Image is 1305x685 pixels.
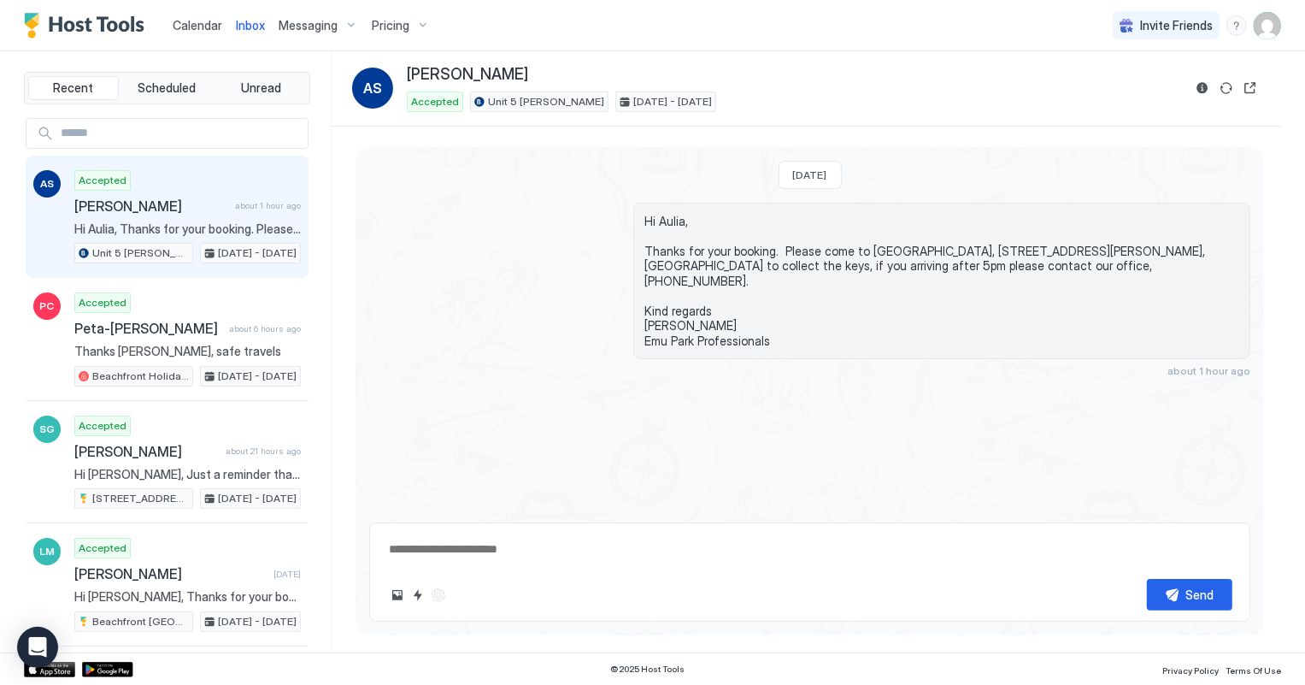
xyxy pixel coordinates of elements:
span: Hi Aulia, Thanks for your booking. Please come to [GEOGRAPHIC_DATA], [STREET_ADDRESS][PERSON_NAME... [74,221,301,237]
div: User profile [1254,12,1281,39]
span: [DATE] - [DATE] [218,491,297,506]
a: Calendar [173,16,222,34]
span: Pricing [372,18,409,33]
span: about 1 hour ago [1167,364,1250,377]
a: App Store [24,662,75,677]
span: Unread [241,80,281,96]
span: Terms Of Use [1226,665,1281,676]
span: AS [40,176,54,192]
span: Calendar [173,18,222,32]
div: tab-group [24,72,310,104]
span: [PERSON_NAME] [407,65,528,85]
span: Hi Aulia, Thanks for your booking. Please come to [GEOGRAPHIC_DATA], [STREET_ADDRESS][PERSON_NAME... [644,214,1239,349]
a: Google Play Store [82,662,133,677]
span: Messaging [279,18,338,33]
button: Open reservation [1240,78,1261,98]
span: Accepted [79,173,126,188]
span: Scheduled [138,80,197,96]
span: Hi [PERSON_NAME], Just a reminder that your check-out is [DATE] at 10.00am. Before you check-out ... [74,467,301,482]
span: SG [39,422,55,437]
span: Privacy Policy [1162,665,1219,676]
button: Quick reply [408,585,428,605]
span: Hi [PERSON_NAME], Thanks for your booking. Please come to [GEOGRAPHIC_DATA], [STREET_ADDRESS][PER... [74,589,301,605]
span: about 6 hours ago [229,323,301,334]
div: Send [1186,586,1214,604]
a: Terms Of Use [1226,660,1281,678]
span: about 21 hours ago [226,446,301,457]
span: Accepted [79,540,126,556]
span: AS [363,78,382,98]
button: Recent [28,76,119,100]
span: Beachfront Holiday Cottage [92,369,189,384]
span: [DATE] - [DATE] [218,369,297,384]
span: Unit 5 [PERSON_NAME] [92,245,189,261]
span: Invite Friends [1140,18,1213,33]
span: Accepted [79,418,126,434]
span: [STREET_ADDRESS][PERSON_NAME] [92,491,189,506]
span: Unit 5 [PERSON_NAME] [488,94,604,109]
input: Input Field [54,119,308,148]
span: Thanks [PERSON_NAME], safe travels [74,344,301,359]
a: Privacy Policy [1162,660,1219,678]
div: menu [1226,15,1247,36]
div: Open Intercom Messenger [17,627,58,668]
button: Upload image [387,585,408,605]
span: LM [39,544,55,559]
span: [DATE] - [DATE] [218,614,297,629]
button: Reservation information [1192,78,1213,98]
span: Accepted [79,295,126,310]
span: [PERSON_NAME] [74,198,228,215]
button: Scheduled [122,76,213,100]
button: Send [1147,579,1232,611]
a: Host Tools Logo [24,13,152,38]
button: Unread [215,76,306,100]
span: [PERSON_NAME] [74,565,267,582]
span: PC [40,298,55,314]
span: Recent [53,80,93,96]
span: [DATE] - [DATE] [633,94,712,109]
a: Inbox [236,16,265,34]
span: Beachfront [GEOGRAPHIC_DATA] [92,614,189,629]
span: [PERSON_NAME] [74,443,219,460]
span: Peta-[PERSON_NAME] [74,320,222,337]
span: © 2025 Host Tools [611,664,685,675]
span: about 1 hour ago [235,200,301,211]
span: [DATE] [273,569,301,580]
span: Accepted [411,94,459,109]
button: Sync reservation [1216,78,1237,98]
span: Inbox [236,18,265,32]
span: [DATE] [793,168,827,181]
span: [DATE] - [DATE] [218,245,297,261]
